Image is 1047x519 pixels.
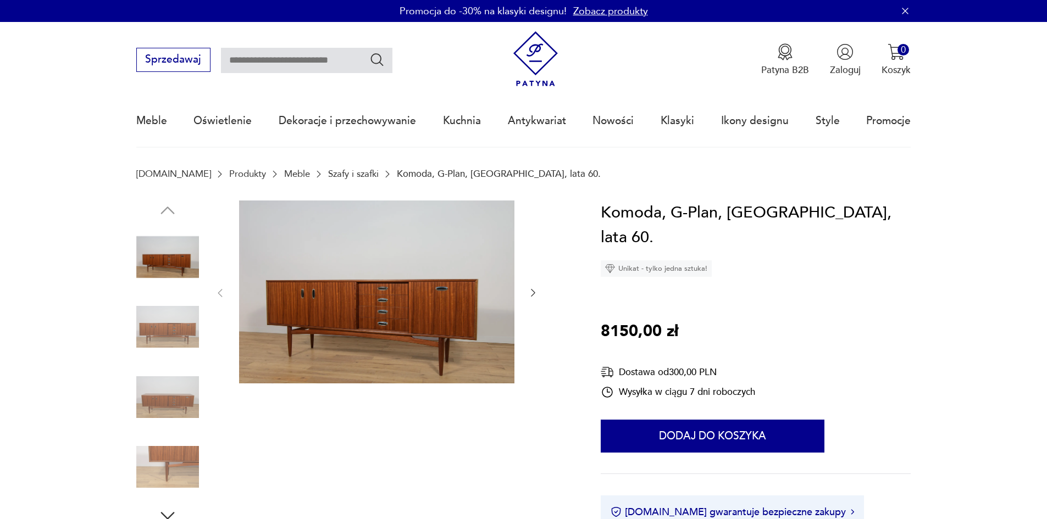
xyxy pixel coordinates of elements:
[284,169,310,179] a: Meble
[193,96,252,146] a: Oświetlenie
[898,44,909,55] div: 0
[508,31,563,87] img: Patyna - sklep z meblami i dekoracjami vintage
[601,200,911,250] h1: Komoda, G-Plan, [GEOGRAPHIC_DATA], lata 60.
[761,43,809,76] button: Patyna B2B
[229,169,266,179] a: Produkty
[136,226,199,288] img: Zdjęcie produktu Komoda, G-Plan, Wielka Brytania, lata 60.
[239,200,514,384] img: Zdjęcie produktu Komoda, G-Plan, Wielka Brytania, lata 60.
[601,365,755,379] div: Dostawa od 300,00 PLN
[611,505,854,519] button: [DOMAIN_NAME] gwarantuje bezpieczne zakupy
[397,169,601,179] p: Komoda, G-Plan, [GEOGRAPHIC_DATA], lata 60.
[777,43,794,60] img: Ikona medalu
[882,64,911,76] p: Koszyk
[443,96,481,146] a: Kuchnia
[369,52,385,68] button: Szukaj
[611,506,622,517] img: Ikona certyfikatu
[605,264,615,274] img: Ikona diamentu
[882,43,911,76] button: 0Koszyk
[761,43,809,76] a: Ikona medaluPatyna B2B
[761,64,809,76] p: Patyna B2B
[816,96,840,146] a: Style
[830,43,861,76] button: Zaloguj
[837,43,854,60] img: Ikonka użytkownika
[866,96,911,146] a: Promocje
[136,169,211,179] a: [DOMAIN_NAME]
[400,4,567,18] p: Promocja do -30% na klasyki designu!
[573,4,648,18] a: Zobacz produkty
[592,96,634,146] a: Nowości
[601,260,712,277] div: Unikat - tylko jedna sztuka!
[888,43,905,60] img: Ikona koszyka
[136,366,199,428] img: Zdjęcie produktu Komoda, G-Plan, Wielka Brytania, lata 60.
[136,295,199,358] img: Zdjęcie produktu Komoda, G-Plan, Wielka Brytania, lata 60.
[136,56,210,65] a: Sprzedawaj
[830,64,861,76] p: Zaloguj
[601,420,824,453] button: Dodaj do koszyka
[601,386,755,399] div: Wysyłka w ciągu 7 dni roboczych
[136,436,199,498] img: Zdjęcie produktu Komoda, G-Plan, Wielka Brytania, lata 60.
[328,169,379,179] a: Szafy i szafki
[601,365,614,379] img: Ikona dostawy
[136,96,167,146] a: Meble
[851,509,854,515] img: Ikona strzałki w prawo
[279,96,416,146] a: Dekoracje i przechowywanie
[721,96,789,146] a: Ikony designu
[601,319,678,344] p: 8150,00 zł
[508,96,566,146] a: Antykwariat
[661,96,694,146] a: Klasyki
[136,48,210,72] button: Sprzedawaj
